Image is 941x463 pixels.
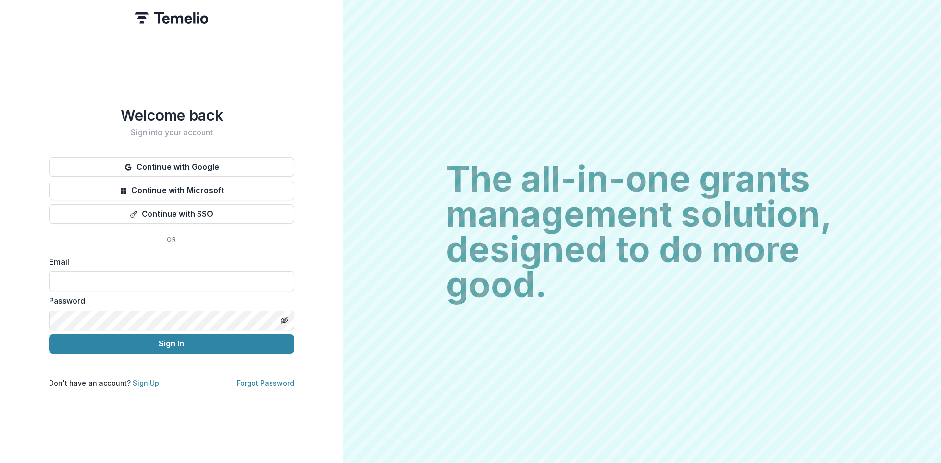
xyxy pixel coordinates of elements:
a: Forgot Password [237,379,294,387]
img: Temelio [135,12,208,24]
button: Sign In [49,334,294,354]
h1: Welcome back [49,106,294,124]
button: Continue with Microsoft [49,181,294,200]
label: Email [49,256,288,268]
label: Password [49,295,288,307]
p: Don't have an account? [49,378,159,388]
button: Continue with SSO [49,204,294,224]
button: Continue with Google [49,157,294,177]
button: Toggle password visibility [276,313,292,328]
a: Sign Up [133,379,159,387]
h2: Sign into your account [49,128,294,137]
